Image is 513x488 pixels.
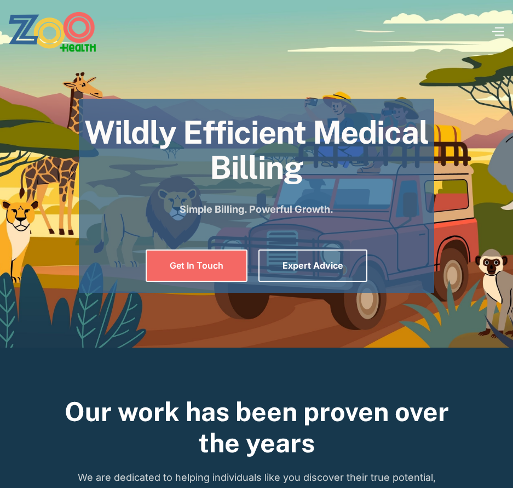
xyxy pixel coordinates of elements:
[79,115,434,185] h1: Wildly Efficient Medical Billing
[258,249,367,282] a: Expert Advice
[180,203,333,215] strong: Simple Billing. Powerful Growth.
[56,396,457,459] h2: Our work has been proven over the years
[146,249,247,282] a: Get In Touch
[8,11,97,52] a: home
[491,25,505,38] div: menu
